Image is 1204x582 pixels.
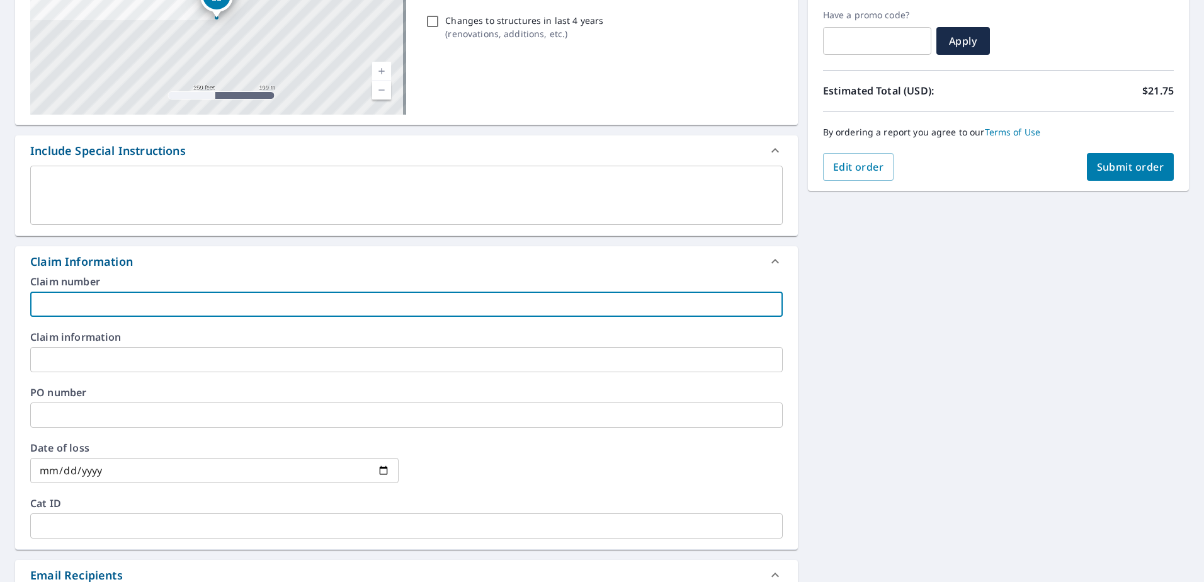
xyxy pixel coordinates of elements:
div: Claim Information [15,246,798,277]
label: Cat ID [30,498,783,508]
a: Current Level 17, Zoom Out [372,81,391,100]
p: Estimated Total (USD): [823,83,999,98]
button: Submit order [1087,153,1174,181]
span: Edit order [833,160,884,174]
label: Claim number [30,277,783,287]
div: Claim Information [30,253,133,270]
div: Include Special Instructions [30,142,186,159]
span: Submit order [1097,160,1164,174]
label: Have a promo code? [823,9,931,21]
a: Terms of Use [985,126,1041,138]
label: PO number [30,387,783,397]
span: Apply [946,34,980,48]
button: Apply [936,27,990,55]
p: ( renovations, additions, etc. ) [445,27,603,40]
p: $21.75 [1142,83,1174,98]
a: Current Level 17, Zoom In [372,62,391,81]
button: Edit order [823,153,894,181]
p: By ordering a report you agree to our [823,127,1174,138]
p: Changes to structures in last 4 years [445,14,603,27]
label: Date of loss [30,443,399,453]
label: Claim information [30,332,783,342]
div: Include Special Instructions [15,135,798,166]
